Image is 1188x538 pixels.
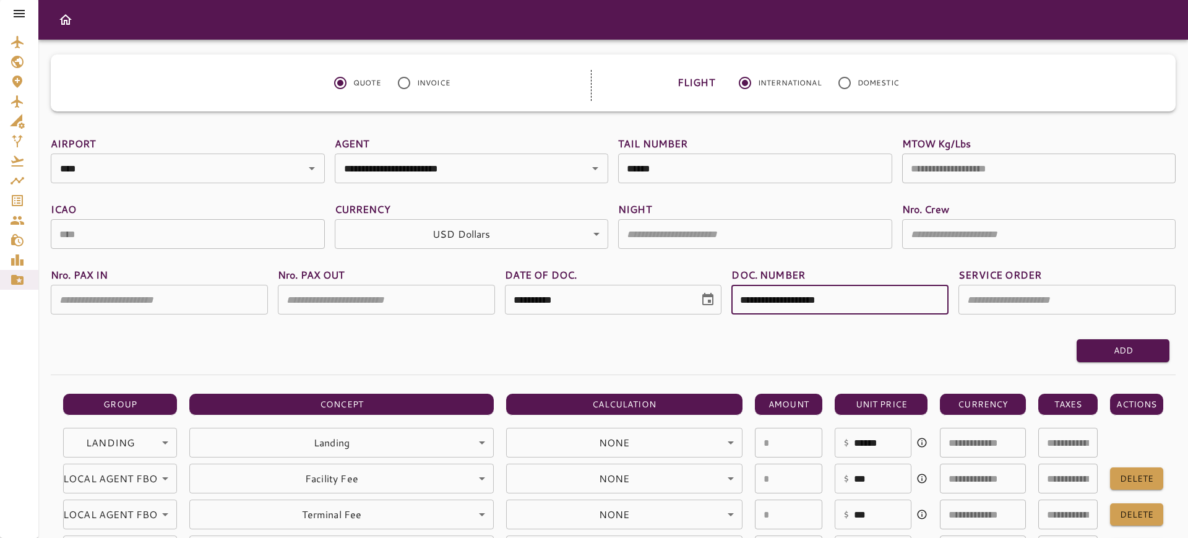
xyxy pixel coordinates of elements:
[303,160,321,177] button: Open
[695,287,720,312] button: Choose date, selected date is Oct 6, 2025
[278,267,495,282] label: Nro. PAX OUT
[63,464,177,493] div: USD Dollars
[63,500,177,529] div: USD Dollars
[618,136,892,150] label: TAIL NUMBER
[1110,503,1163,526] button: DELETE
[63,394,177,415] th: GROUP
[916,473,928,484] svg: USD Dollars
[902,202,1176,216] label: Nro. Crew
[189,464,493,493] div: USD Dollars
[417,77,450,89] span: INVOICE
[843,435,849,450] p: $
[189,500,493,529] div: USD Dollars
[506,394,742,415] th: CALCULATION
[506,500,742,529] div: USD Dollars
[1077,339,1169,362] button: Add
[1110,394,1163,415] th: ACTIONS
[755,394,823,415] th: AMOUNT
[940,394,1026,415] th: CURRENCY
[731,267,949,282] label: DOC. NUMBER
[587,160,604,177] button: Open
[505,267,722,282] label: DATE OF DOC.
[843,507,849,522] p: $
[51,202,325,216] label: ICAO
[758,77,822,89] span: INTERNATIONAL
[189,394,493,415] th: CONCEPT
[51,136,325,150] label: AIRPORT
[858,77,899,89] span: DOMESTIC
[835,394,928,415] th: UNIT PRICE
[618,202,892,216] label: NIGHT
[843,471,849,486] p: $
[1038,394,1098,415] th: TAXES
[916,509,928,520] svg: USD Dollars
[1110,467,1163,490] button: DELETE
[63,428,177,458] div: USD Dollars
[189,428,493,458] div: USD Dollars
[506,464,742,493] div: USD Dollars
[335,202,609,216] label: CURRENCY
[958,267,1176,282] label: SERVICE ORDER
[335,136,609,150] label: AGENT
[506,428,742,458] div: USD Dollars
[902,136,1176,150] label: MTOW Kg/Lbs
[916,437,928,448] svg: USD Dollars
[51,267,268,282] label: Nro. PAX IN
[53,7,78,32] button: Open drawer
[678,70,715,96] label: FLIGHT
[335,219,609,249] div: USD Dollars
[353,77,381,89] span: QUOTE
